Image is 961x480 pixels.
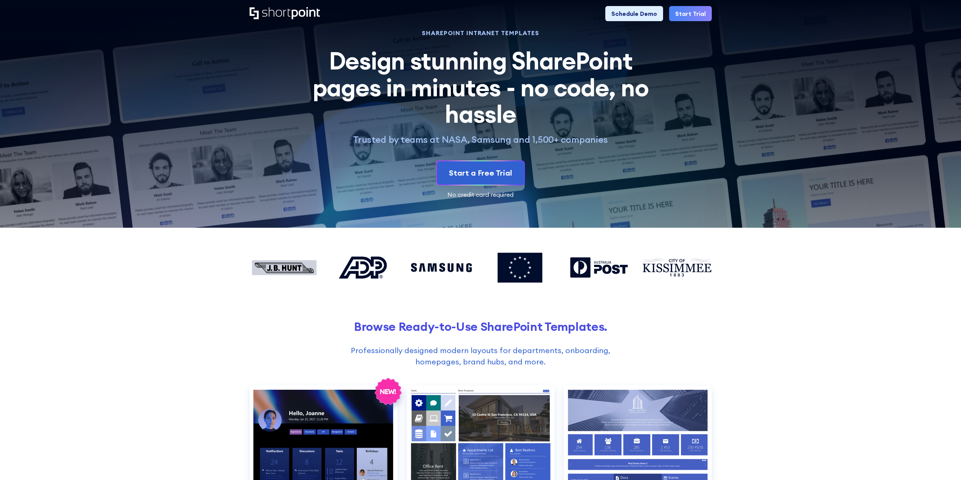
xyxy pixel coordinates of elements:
p: Trusted by teams at NASA, Samsung and 1,500+ companies [304,134,657,145]
a: Home [250,7,320,20]
a: Start Trial [669,6,712,21]
iframe: Chat Widget [923,444,961,480]
a: Start a Free Trial [437,161,524,185]
a: Schedule Demo [605,6,663,21]
h1: SHAREPOINT INTRANET TEMPLATES [304,30,657,35]
p: Professionally designed modern layouts for departments, onboarding, homepages, brand hubs, and more. [332,345,629,367]
h2: Design stunning SharePoint pages in minutes - no code, no hassle [304,48,657,127]
div: Start a Free Trial [449,167,512,179]
h2: Browse Ready-to-Use SharePoint Templates. [250,319,712,333]
div: No credit card required [250,191,712,198]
